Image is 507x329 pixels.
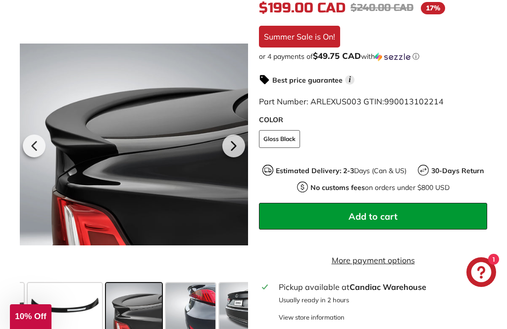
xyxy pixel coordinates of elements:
[384,96,444,106] span: 990013102214
[431,166,484,175] strong: 30-Days Return
[313,50,361,61] span: $49.75 CAD
[310,183,365,192] strong: No customs fees
[375,52,410,61] img: Sezzle
[15,312,46,321] span: 10% Off
[279,281,484,293] div: Pickup available at
[350,282,426,292] strong: Candiac Warehouse
[310,183,450,193] p: on orders under $800 USD
[345,75,355,85] span: i
[349,211,398,222] span: Add to cart
[259,203,487,230] button: Add to cart
[421,2,445,14] span: 17%
[279,295,484,305] p: Usually ready in 2 hours
[351,1,413,14] span: $240.00 CAD
[276,166,406,176] p: Days (Can & US)
[10,304,51,329] div: 10% Off
[279,313,345,322] div: View store information
[272,76,343,85] strong: Best price guarantee
[259,254,487,266] a: More payment options
[259,51,487,61] div: or 4 payments of$49.75 CADwithSezzle Click to learn more about Sezzle
[276,166,354,175] strong: Estimated Delivery: 2-3
[259,51,487,61] div: or 4 payments of with
[259,26,340,47] div: Summer Sale is On!
[463,257,499,289] inbox-online-store-chat: Shopify online store chat
[259,96,444,106] span: Part Number: ARLEXUS003 GTIN:
[259,115,487,125] label: COLOR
